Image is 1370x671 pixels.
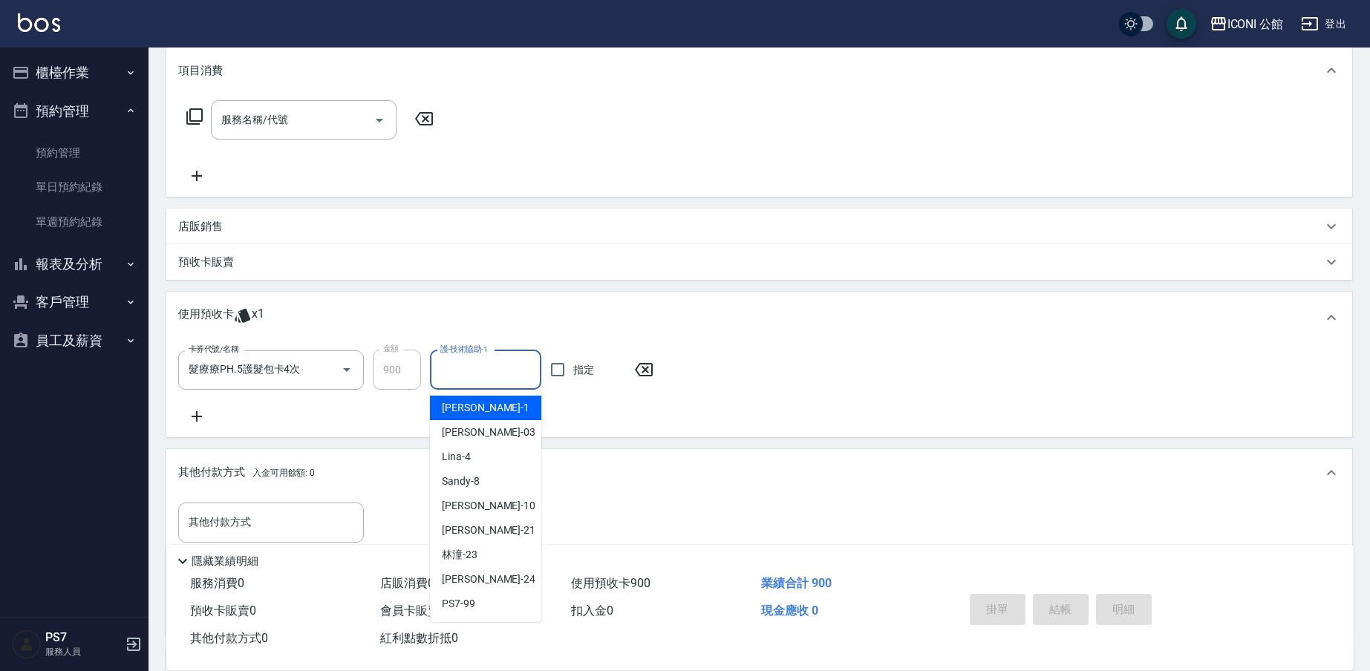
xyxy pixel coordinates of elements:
[1227,15,1284,33] div: ICONI 公館
[380,631,458,645] span: 紅利點數折抵 0
[6,283,143,321] button: 客戶管理
[383,343,399,354] label: 金額
[192,554,258,569] p: 隱藏業績明細
[166,47,1352,94] div: 項目消費
[252,468,316,478] span: 入金可用餘額: 0
[1295,10,1352,38] button: 登出
[6,53,143,92] button: 櫃檯作業
[440,344,488,355] label: 護-技術協助-1
[45,630,121,645] h5: PS7
[6,136,143,170] a: 預約管理
[178,255,234,270] p: 預收卡販賣
[573,362,594,378] span: 指定
[442,498,535,514] span: [PERSON_NAME] -10
[6,321,143,360] button: 員工及薪資
[166,209,1352,244] div: 店販銷售
[442,400,529,416] span: [PERSON_NAME] -1
[335,358,359,382] button: Open
[190,603,256,618] span: 預收卡販賣 0
[6,170,143,204] a: 單日預約紀錄
[442,523,535,538] span: [PERSON_NAME] -21
[190,631,268,645] span: 其他付款方式 0
[368,108,391,132] button: Open
[442,596,475,612] span: PS7 -99
[571,576,650,590] span: 使用預收卡 900
[189,344,238,355] label: 卡券代號/名稱
[18,13,60,32] img: Logo
[1167,9,1196,39] button: save
[178,465,315,481] p: 其他付款方式
[190,576,244,590] span: 服務消費 0
[442,425,535,440] span: [PERSON_NAME] -03
[6,92,143,131] button: 預約管理
[166,292,1352,344] div: 使用預收卡x1
[761,576,832,590] span: 業績合計 900
[252,307,264,329] span: x1
[571,603,613,618] span: 扣入金 0
[442,474,480,489] span: Sandy -8
[6,245,143,284] button: 報表及分析
[6,205,143,239] a: 單週預約紀錄
[761,603,818,618] span: 現金應收 0
[178,219,223,235] p: 店販銷售
[178,307,234,329] p: 使用預收卡
[166,449,1352,497] div: 其他付款方式入金可用餘額: 0
[442,572,535,587] span: [PERSON_NAME] -24
[178,63,223,79] p: 項目消費
[380,603,446,618] span: 會員卡販賣 0
[442,449,471,465] span: Lina -4
[45,645,121,658] p: 服務人員
[166,244,1352,280] div: 預收卡販賣
[380,576,434,590] span: 店販消費 0
[442,547,477,563] span: 林潼 -23
[1204,9,1290,39] button: ICONI 公館
[12,629,42,659] img: Person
